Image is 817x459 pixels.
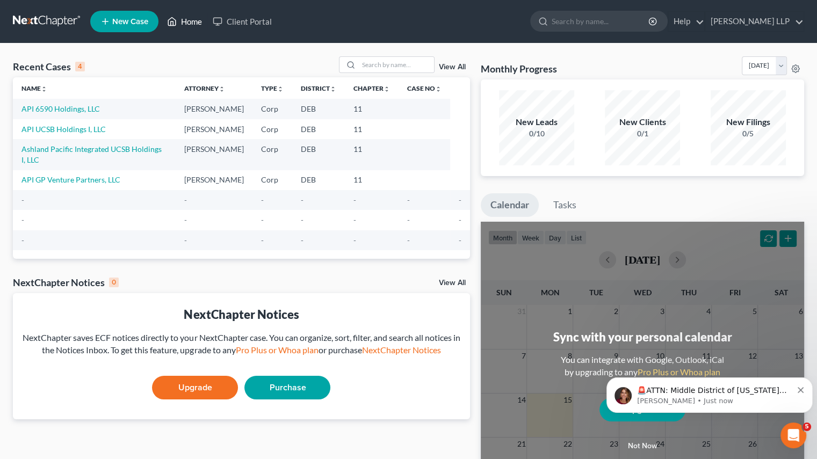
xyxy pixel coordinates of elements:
[668,12,704,31] a: Help
[261,84,284,92] a: Typeunfold_more
[780,422,806,448] iframe: Intercom live chat
[292,170,345,190] td: DEB
[13,60,85,73] div: Recent Cases
[176,119,252,139] td: [PERSON_NAME]
[184,195,187,205] span: -
[359,57,434,72] input: Search by name...
[21,125,106,134] a: API UCSB Holdings I, LLC
[21,84,47,92] a: Nameunfold_more
[353,84,390,92] a: Chapterunfold_more
[345,170,399,190] td: 11
[544,193,586,217] a: Tasks
[439,63,466,71] a: View All
[252,99,292,119] td: Corp
[345,139,399,170] td: 11
[407,195,410,205] span: -
[292,99,345,119] td: DEB
[330,86,336,92] i: unfold_more
[21,236,24,245] span: -
[439,279,466,287] a: View All
[261,215,264,224] span: -
[353,236,356,245] span: -
[13,276,119,289] div: NextChapter Notices
[207,12,277,31] a: Client Portal
[176,99,252,119] td: [PERSON_NAME]
[605,128,680,139] div: 0/1
[345,99,399,119] td: 11
[112,18,148,26] span: New Case
[711,116,786,128] div: New Filings
[21,175,120,184] a: API GP Venture Partners, LLC
[553,329,732,345] div: Sync with your personal calendar
[292,139,345,170] td: DEB
[261,195,264,205] span: -
[481,62,557,75] h3: Monthly Progress
[353,195,356,205] span: -
[361,345,440,355] a: NextChapter Notices
[21,215,24,224] span: -
[599,398,685,421] a: Upgrade
[407,215,410,224] span: -
[21,195,24,205] span: -
[407,236,410,245] span: -
[41,86,47,92] i: unfold_more
[244,376,330,399] a: Purchase
[176,170,252,190] td: [PERSON_NAME]
[384,86,390,92] i: unfold_more
[219,86,225,92] i: unfold_more
[301,195,303,205] span: -
[252,119,292,139] td: Corp
[21,144,162,164] a: Ashland Pacific Integrated UCSB Holdings I, LLC
[301,236,303,245] span: -
[277,86,284,92] i: unfold_more
[152,376,238,399] a: Upgrade
[252,139,292,170] td: Corp
[599,435,685,457] button: Not now
[252,170,292,190] td: Corp
[301,84,336,92] a: Districtunfold_more
[301,215,303,224] span: -
[21,306,461,323] div: NextChapter Notices
[556,354,728,378] div: You can integrate with Google, Outlook, iCal by upgrading to any
[459,215,461,224] span: -
[353,215,356,224] span: -
[602,355,817,430] iframe: Intercom notifications message
[75,62,85,71] div: 4
[705,12,804,31] a: [PERSON_NAME] LLP
[499,116,574,128] div: New Leads
[184,215,187,224] span: -
[605,116,680,128] div: New Clients
[292,119,345,139] td: DEB
[184,236,187,245] span: -
[109,278,119,287] div: 0
[407,84,442,92] a: Case Nounfold_more
[235,345,318,355] a: Pro Plus or Whoa plan
[499,128,574,139] div: 0/10
[345,119,399,139] td: 11
[459,195,461,205] span: -
[802,422,811,431] span: 5
[162,12,207,31] a: Home
[184,84,225,92] a: Attorneyunfold_more
[21,332,461,356] div: NextChapter saves ECF notices directly to your NextChapter case. You can organize, sort, filter, ...
[21,104,100,113] a: API 6590 Holdings, LLC
[435,86,442,92] i: unfold_more
[481,193,539,217] a: Calendar
[552,11,650,31] input: Search by name...
[261,236,264,245] span: -
[459,236,461,245] span: -
[711,128,786,139] div: 0/5
[176,139,252,170] td: [PERSON_NAME]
